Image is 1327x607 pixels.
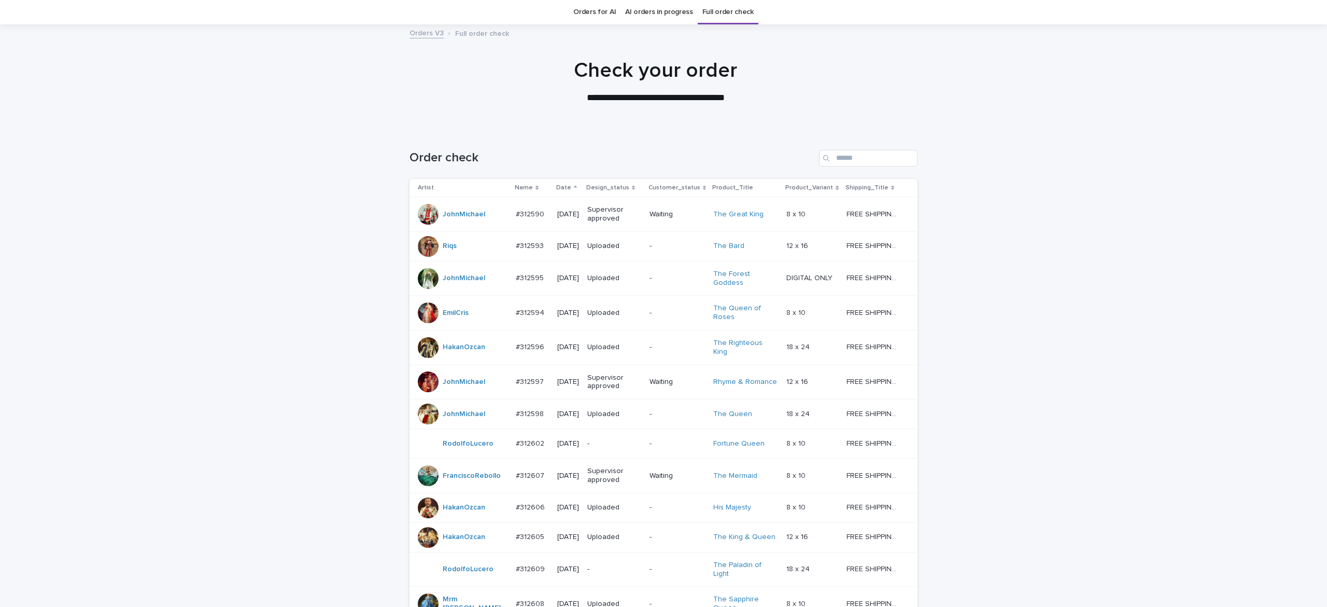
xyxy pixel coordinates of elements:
p: DIGITAL ONLY [786,272,835,283]
p: Product_Title [712,182,753,194]
a: Orders V3 [410,26,444,38]
p: #312597 [516,376,546,387]
a: HakanOzcan [443,343,485,352]
p: 8 x 10 [786,437,808,448]
p: Date [556,182,571,194]
p: Full order check [455,27,509,38]
p: 18 x 24 [786,341,812,352]
p: FREE SHIPPING - preview in 1-2 business days, after your approval delivery will take 5-10 b.d. [846,307,903,318]
p: [DATE] [557,242,579,251]
a: Rhyme & Romance [713,378,777,387]
p: FREE SHIPPING - preview in 1-2 business days, after your approval delivery will take 5-10 b.d. [846,272,903,283]
a: JohnMichael [443,274,485,283]
p: Uploaded [587,343,641,352]
p: Waiting [650,472,705,480]
a: His Majesty [713,503,751,512]
p: - [650,565,705,574]
p: [DATE] [557,472,579,480]
p: Waiting [650,210,705,219]
a: HakanOzcan [443,503,485,512]
p: Uploaded [587,533,641,542]
p: 8 x 10 [786,307,808,318]
p: #312593 [516,240,546,251]
p: 8 x 10 [786,208,808,219]
p: 12 x 16 [786,376,810,387]
p: Artist [418,182,434,194]
h1: Check your order [402,58,910,83]
a: RodolfoLucero [443,565,493,574]
tr: Riqs #312593#312593 [DATE]Uploaded-The Bard 12 x 1612 x 16 FREE SHIPPING - preview in 1-2 busines... [410,231,917,261]
p: #312609 [516,563,547,574]
p: FREE SHIPPING - preview in 1-2 business days, after your approval delivery will take 5-10 b.d. [846,531,903,542]
a: RodolfoLucero [443,439,493,448]
a: The Bard [713,242,744,251]
a: FranciscoRebollo [443,472,501,480]
a: Fortune Queen [713,439,765,448]
p: [DATE] [557,378,579,387]
a: The Queen [713,410,752,419]
tr: RodolfoLucero #312602#312602 [DATE]--Fortune Queen 8 x 108 x 10 FREE SHIPPING - preview in 1-2 bu... [410,429,917,459]
a: JohnMichael [443,410,485,419]
p: Design_status [586,182,629,194]
p: #312606 [516,501,547,512]
p: FREE SHIPPING - preview in 1-2 business days, after your approval delivery will take 5-10 b.d. [846,470,903,480]
tr: HakanOzcan #312606#312606 [DATE]Uploaded-His Majesty 8 x 108 x 10 FREE SHIPPING - preview in 1-2 ... [410,493,917,522]
p: [DATE] [557,274,579,283]
a: The Paladin of Light [713,561,778,578]
p: #312594 [516,307,546,318]
p: - [650,274,705,283]
p: FREE SHIPPING - preview in 1-2 business days, after your approval delivery will take 5-10 b.d. [846,563,903,574]
p: Name [515,182,533,194]
a: The Mermaid [713,472,757,480]
p: 8 x 10 [786,470,808,480]
p: - [650,503,705,512]
p: [DATE] [557,343,579,352]
h1: Order check [410,150,815,165]
p: #312590 [516,208,546,219]
p: Product_Variant [785,182,833,194]
p: [DATE] [557,503,579,512]
p: #312598 [516,408,546,419]
p: - [587,565,641,574]
tr: JohnMichael #312595#312595 [DATE]Uploaded-The Forest Goddess DIGITAL ONLYDIGITAL ONLY FREE SHIPPI... [410,261,917,296]
p: [DATE] [557,210,579,219]
p: [DATE] [557,439,579,448]
p: - [650,242,705,251]
p: FREE SHIPPING - preview in 1-2 business days, after your approval delivery will take 5-10 b.d. [846,240,903,251]
a: The Forest Goddess [713,270,778,287]
p: #312596 [516,341,546,352]
p: Supervisor approved [587,467,641,485]
input: Search [819,150,917,167]
tr: FranciscoRebollo #312607#312607 [DATE]Supervisor approvedWaitingThe Mermaid 8 x 108 x 10 FREE SHI... [410,459,917,493]
tr: HakanOzcan #312596#312596 [DATE]Uploaded-The Righteous King 18 x 2418 x 24 FREE SHIPPING - previe... [410,330,917,365]
tr: JohnMichael #312590#312590 [DATE]Supervisor approvedWaitingThe Great King 8 x 108 x 10 FREE SHIPP... [410,197,917,232]
p: Customer_status [648,182,700,194]
p: 8 x 10 [786,501,808,512]
tr: EmilCris #312594#312594 [DATE]Uploaded-The Queen of Roses 8 x 108 x 10 FREE SHIPPING - preview in... [410,296,917,330]
p: - [650,410,705,419]
p: - [650,533,705,542]
tr: RodolfoLucero #312609#312609 [DATE]--The Paladin of Light 18 x 2418 x 24 FREE SHIPPING - preview ... [410,552,917,587]
tr: JohnMichael #312598#312598 [DATE]Uploaded-The Queen 18 x 2418 x 24 FREE SHIPPING - preview in 1-2... [410,399,917,429]
p: FREE SHIPPING - preview in 1-2 business days, after your approval delivery will take 5-10 b.d. [846,208,903,219]
p: Uploaded [587,242,641,251]
p: FREE SHIPPING - preview in 1-2 business days, after your approval delivery will take 5-10 b.d. [846,437,903,448]
p: #312605 [516,531,546,542]
p: - [650,343,705,352]
p: [DATE] [557,533,579,542]
p: [DATE] [557,410,579,419]
p: [DATE] [557,565,579,574]
p: #312607 [516,470,546,480]
tr: HakanOzcan #312605#312605 [DATE]Uploaded-The King & Queen 12 x 1612 x 16 FREE SHIPPING - preview ... [410,522,917,552]
p: Uploaded [587,274,641,283]
p: Uploaded [587,309,641,318]
p: 12 x 16 [786,531,810,542]
p: Supervisor approved [587,374,641,391]
p: Uploaded [587,503,641,512]
a: The King & Queen [713,533,775,542]
p: Waiting [650,378,705,387]
a: The Queen of Roses [713,304,778,322]
a: Riqs [443,242,457,251]
p: FREE SHIPPING - preview in 1-2 business days, after your approval delivery will take 5-10 b.d. [846,376,903,387]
